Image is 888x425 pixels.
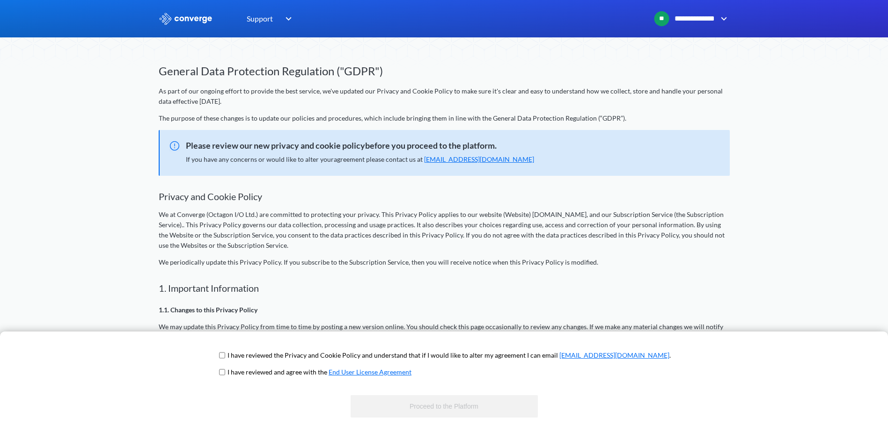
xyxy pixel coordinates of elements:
[159,191,730,202] h2: Privacy and Cookie Policy
[247,13,273,24] span: Support
[159,86,730,107] p: As part of our ongoing effort to provide the best service, we've updated our Privacy and Cookie P...
[159,282,730,294] h2: 1. Important Information
[228,350,671,360] p: I have reviewed the Privacy and Cookie Policy and understand that if I would like to alter my agr...
[159,322,730,363] p: We may update this Privacy Policy from time to time by posting a new version online. You should c...
[228,367,411,377] p: I have reviewed and agree with the
[159,209,730,251] p: We at Converge (Octagon I/O Ltd.) are committed to protecting your privacy. This Privacy Policy a...
[159,113,730,123] p: The purpose of these changes is to update our policies and procedures, which include bringing the...
[329,368,411,376] a: End User License Agreement
[351,395,538,418] button: Proceed to the Platform
[559,351,669,359] a: [EMAIL_ADDRESS][DOMAIN_NAME]
[160,139,720,152] span: Please review our new privacy and cookie policybefore you proceed to the platform.
[159,305,730,315] p: 1.1. Changes to this Privacy Policy
[279,13,294,24] img: downArrow.svg
[424,155,534,163] a: [EMAIL_ADDRESS][DOMAIN_NAME]
[159,257,730,267] p: We periodically update this Privacy Policy. If you subscribe to the Subscription Service, then yo...
[159,13,213,25] img: logo_ewhite.svg
[186,155,534,163] span: If you have any concerns or would like to alter your agreement please contact us at
[715,13,730,24] img: downArrow.svg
